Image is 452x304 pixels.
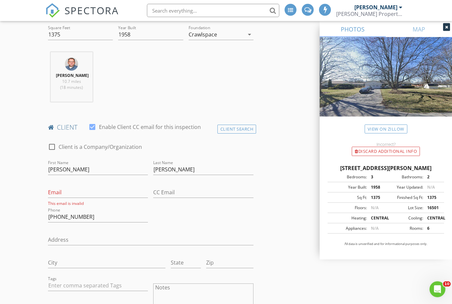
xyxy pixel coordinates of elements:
[65,3,119,17] span: SPECTORA
[367,174,386,180] div: 3
[386,21,452,37] a: MAP
[423,205,442,211] div: 16501
[328,164,444,172] div: [STREET_ADDRESS][PERSON_NAME]
[45,9,119,23] a: SPECTORA
[367,215,386,221] div: CENTRAL
[423,215,442,221] div: CENTRAL
[48,123,253,132] h4: client
[443,281,451,287] span: 10
[330,174,367,180] div: Bedrooms:
[48,201,148,207] div: This email is invalid
[354,4,397,11] div: [PERSON_NAME]
[386,184,423,190] div: Year Updated:
[330,205,367,211] div: Floors:
[386,215,423,221] div: Cooling:
[189,32,217,38] div: Crawlspace
[330,215,367,221] div: Heating:
[320,142,452,147] div: Incorrect?
[99,124,201,131] label: Enable Client CC email for this inspection
[320,37,452,133] img: streetview
[330,225,367,231] div: Appliances:
[386,195,423,201] div: Finished Sq Ft:
[371,225,379,231] span: N/A
[330,184,367,190] div: Year Built:
[386,205,423,211] div: Lot Size:
[365,125,407,134] a: View on Zillow
[423,225,442,231] div: 6
[386,225,423,231] div: Rooms:
[330,195,367,201] div: Sq Ft:
[62,79,81,85] span: 10.7 miles
[246,31,253,39] i: arrow_drop_down
[336,11,402,17] div: Kelley Property Inspections, LLC
[45,3,60,18] img: The Best Home Inspection Software - Spectora
[367,184,386,190] div: 1958
[56,73,89,79] strong: [PERSON_NAME]
[217,125,256,134] div: Client Search
[147,4,279,17] input: Search everything...
[59,144,142,151] label: Client is a Company/Organization
[352,147,420,156] div: Discard Additional info
[423,174,442,180] div: 2
[328,242,444,246] p: All data is unverified and for informational purposes only.
[367,195,386,201] div: 1375
[320,21,386,37] a: PHOTOS
[65,58,78,71] img: joe_kelley.jpg
[427,184,435,190] span: N/A
[423,195,442,201] div: 1375
[429,281,445,297] iframe: Intercom live chat
[371,205,379,211] span: N/A
[386,174,423,180] div: Bathrooms:
[60,85,83,91] span: (18 minutes)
